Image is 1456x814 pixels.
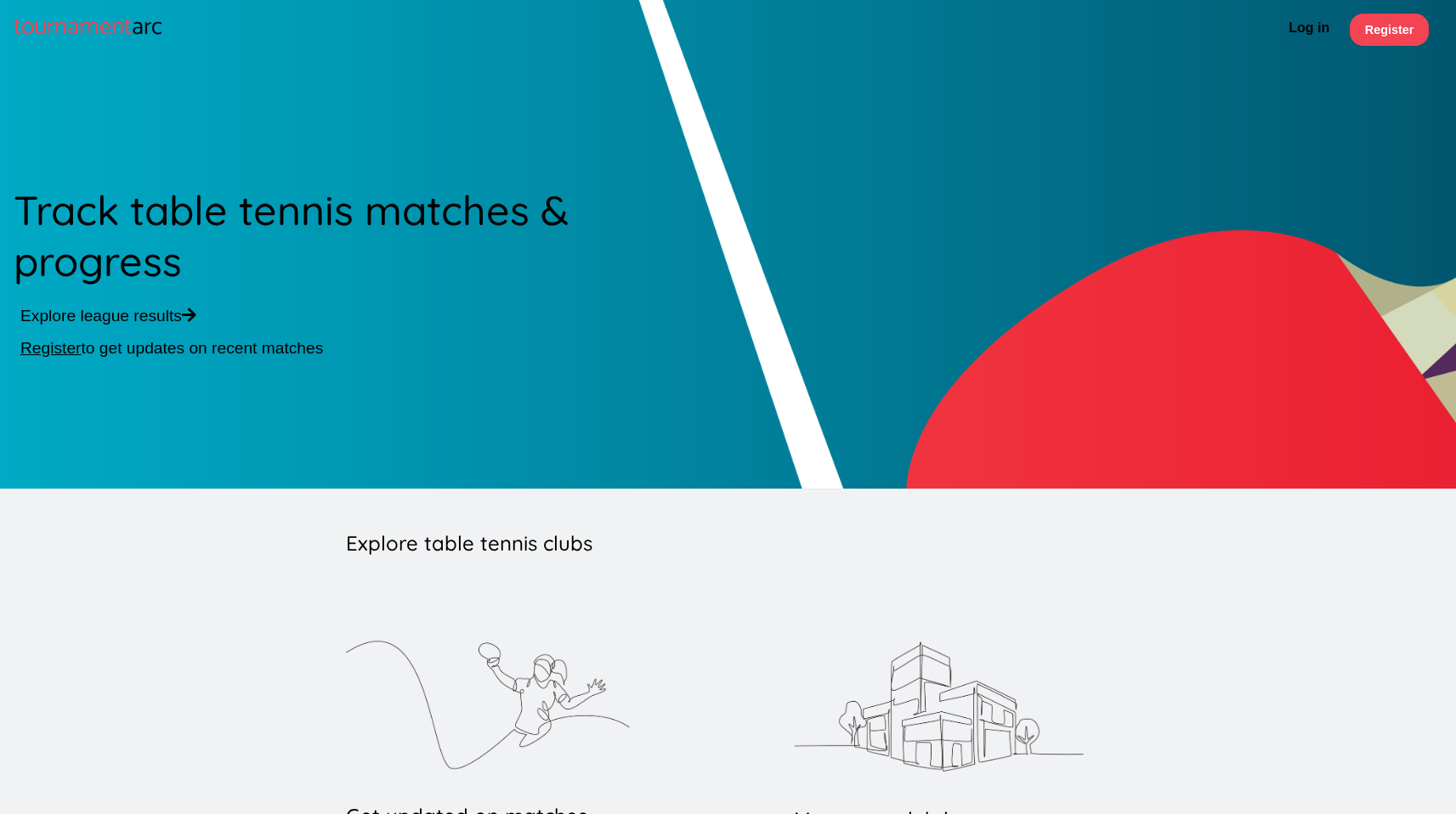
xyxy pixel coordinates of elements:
a: Register [20,339,81,357]
h3: Explore table tennis clubs [346,530,1111,556]
a: Register [1350,14,1429,46]
a: Log in [1282,14,1336,46]
a: tournamentarc [14,7,162,48]
img: table tennis player [346,610,630,800]
img: building [794,610,1084,803]
h2: Track table tennis matches & progress [14,178,742,293]
span: arc [132,7,162,48]
p: Explore league results [20,307,735,325]
p: to get updates on recent matches [20,339,735,358]
span: tournament [14,7,132,48]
